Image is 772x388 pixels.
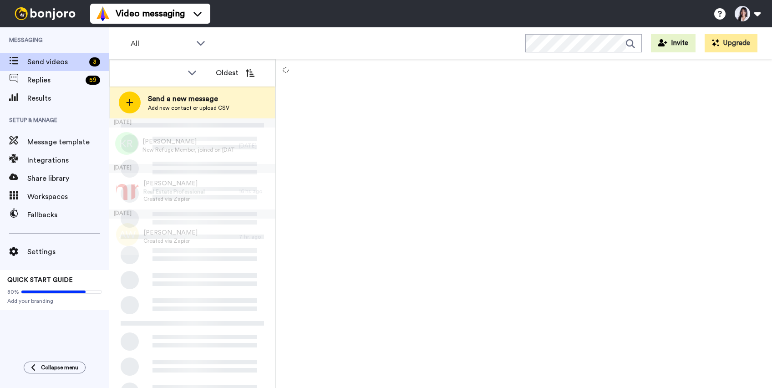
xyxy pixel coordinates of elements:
[27,56,86,67] span: Send videos
[239,142,271,149] div: [DATE]
[142,137,234,146] span: [PERSON_NAME]
[143,228,198,237] span: [PERSON_NAME]
[116,7,185,20] span: Video messaging
[116,223,139,246] img: aw.png
[7,288,19,296] span: 80%
[27,246,109,257] span: Settings
[7,277,73,283] span: QUICK START GUIDE
[27,93,109,104] span: Results
[41,364,78,371] span: Collapse menu
[143,237,198,245] span: Created via Zapier
[11,7,79,20] img: bj-logo-header-white.svg
[109,164,275,173] div: [DATE]
[109,118,275,128] div: [DATE]
[27,137,109,148] span: Message template
[27,173,109,184] span: Share library
[109,209,275,219] div: [DATE]
[705,34,757,52] button: Upgrade
[143,195,205,203] span: Created via Zapier
[89,57,100,66] div: 3
[143,188,205,195] span: Real Estate Professional
[115,132,138,155] img: kr.png
[116,178,139,200] img: 877d426c-efd0-4928-87cd-63bf1d2b460f.png
[142,146,234,153] span: New Refuge Member, joined on [DATE] 10:11 AM PDT
[27,75,82,86] span: Replies
[24,362,86,373] button: Collapse menu
[96,6,110,21] img: vm-color.svg
[239,188,271,195] div: 16 hr. ago
[143,179,205,188] span: [PERSON_NAME]
[27,209,109,220] span: Fallbacks
[131,38,192,49] span: All
[7,297,102,305] span: Add your branding
[27,191,109,202] span: Workspaces
[651,34,696,52] button: Invite
[209,64,261,82] button: Oldest
[239,233,271,240] div: 7 hr. ago
[148,93,229,104] span: Send a new message
[27,155,109,166] span: Integrations
[86,76,100,85] div: 59
[148,104,229,112] span: Add new contact or upload CSV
